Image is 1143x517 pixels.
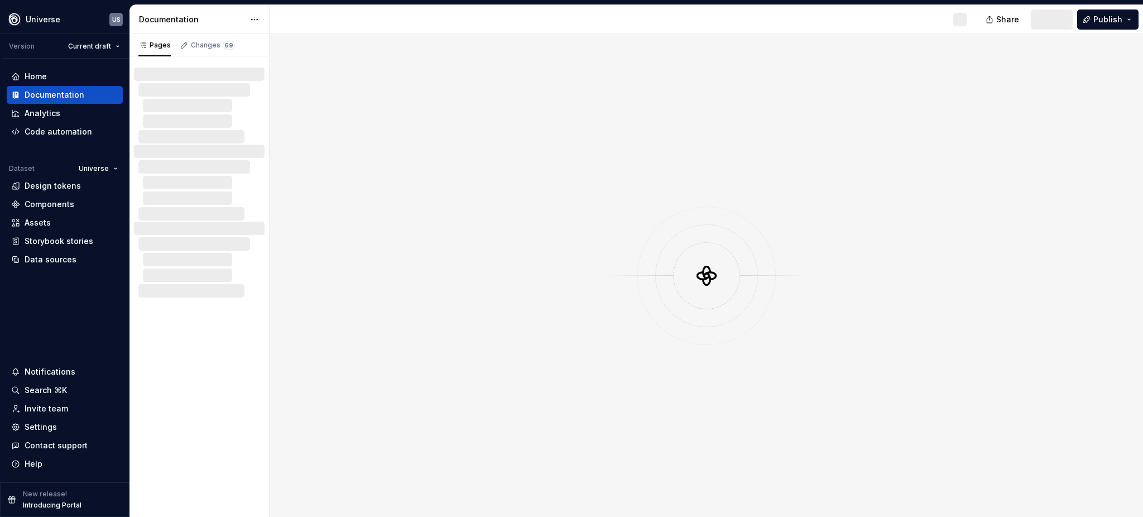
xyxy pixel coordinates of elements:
div: Universe [26,14,60,25]
button: Share [980,9,1026,30]
div: Contact support [25,440,88,451]
p: New release! [23,490,67,499]
div: Dataset [9,164,35,173]
div: Pages [138,41,171,50]
div: Design tokens [25,180,81,192]
a: Components [7,195,123,213]
div: Help [25,458,42,470]
div: Components [25,199,74,210]
a: Assets [7,214,123,232]
div: Changes [191,41,235,50]
a: Analytics [7,104,123,122]
a: Design tokens [7,177,123,195]
a: Invite team [7,400,123,418]
img: 87d06435-c97f-426c-aa5d-5eb8acd3d8b3.png [8,13,21,26]
span: Current draft [68,42,111,51]
div: Storybook stories [25,236,93,247]
button: Current draft [63,39,125,54]
div: Analytics [25,108,60,119]
button: Publish [1077,9,1139,30]
span: Universe [79,164,109,173]
a: Storybook stories [7,232,123,250]
button: Help [7,455,123,473]
div: Invite team [25,403,68,414]
span: Publish [1093,14,1122,25]
p: Introducing Portal [23,501,81,510]
div: Version [9,42,35,51]
div: Data sources [25,254,76,265]
button: Search ⌘K [7,381,123,399]
div: Notifications [25,366,75,377]
button: UniverseUS [2,7,127,31]
div: Settings [25,422,57,433]
button: Notifications [7,363,123,381]
div: US [112,15,121,24]
div: Home [25,71,47,82]
button: Universe [74,161,123,176]
a: Settings [7,418,123,436]
a: Code automation [7,123,123,141]
div: Search ⌘K [25,385,67,396]
a: Home [7,68,123,85]
div: Documentation [25,89,84,100]
div: Documentation [139,14,244,25]
a: Data sources [7,251,123,269]
div: Assets [25,217,51,228]
span: Share [996,14,1019,25]
button: Contact support [7,437,123,454]
a: Documentation [7,86,123,104]
span: 69 [223,41,235,50]
div: Code automation [25,126,92,137]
